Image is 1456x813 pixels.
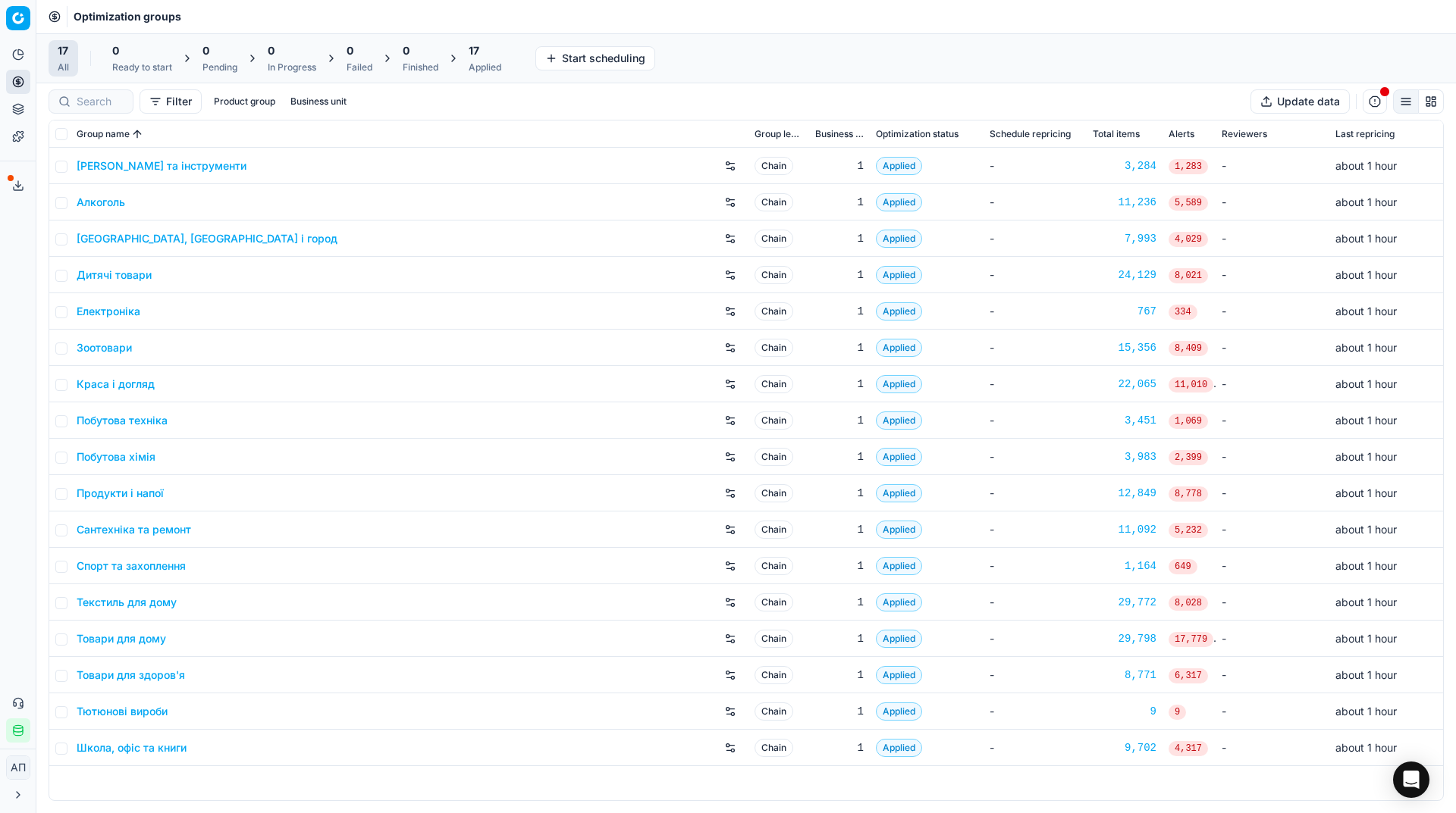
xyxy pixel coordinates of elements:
[815,377,864,392] div: 1
[7,756,30,779] span: АП
[815,631,864,646] div: 1
[77,128,130,140] span: Group name
[1335,705,1397,718] span: about 1 hour
[1216,475,1329,511] td: -
[1093,595,1156,610] div: 29,772
[1093,522,1156,537] div: 11,092
[1216,293,1329,330] td: -
[1393,761,1429,798] div: Open Intercom Messenger
[77,740,187,755] a: Школа, офіс та книги
[1093,195,1156,210] a: 11,236
[77,267,152,283] a: Дитячі товари
[1216,657,1329,693] td: -
[140,89,202,114] button: Filter
[268,43,275,58] span: 0
[1335,632,1397,645] span: about 1 hour
[1093,668,1156,683] div: 8,771
[1093,304,1156,319] div: 767
[1093,704,1156,719] div: 9
[755,266,793,284] span: Chain
[1093,740,1156,755] a: 9,702
[58,61,69,73] div: All
[112,61,172,73] div: Ready to start
[77,304,140,319] a: Електроніка
[984,293,1087,330] td: -
[984,257,1087,293] td: -
[815,704,864,719] div: 1
[876,484,922,502] span: Applied
[876,302,922,321] span: Applied
[755,666,793,684] span: Chain
[1169,632,1213,647] span: 17,779
[77,668,185,683] a: Товари для здоров'я
[58,43,68,58] span: 17
[815,340,864,355] div: 1
[755,702,793,721] span: Chain
[1335,596,1397,608] span: about 1 hour
[1169,523,1208,538] span: 5,232
[1093,340,1156,355] a: 15,356
[208,92,281,111] button: Product group
[1216,584,1329,621] td: -
[1093,128,1140,140] span: Total items
[1093,267,1156,283] div: 24,129
[1169,195,1208,211] span: 5,589
[1216,548,1329,584] td: -
[1093,413,1156,428] div: 3,451
[984,220,1087,257] td: -
[755,448,793,466] span: Chain
[77,449,155,464] a: Побутова хімія
[984,402,1087,439] td: -
[755,630,793,648] span: Chain
[876,339,922,357] span: Applied
[77,595,177,610] a: Текстиль для дому
[469,61,501,73] div: Applied
[77,377,155,392] a: Краса і догляд
[755,157,793,175] span: Chain
[815,267,864,283] div: 1
[815,595,864,610] div: 1
[1335,232,1397,245] span: about 1 hour
[112,43,119,58] span: 0
[876,557,922,575] span: Applied
[268,61,316,73] div: In Progress
[1169,705,1186,720] span: 9
[755,557,793,575] span: Chain
[130,127,145,142] button: Sorted by Group name ascending
[77,704,168,719] a: Тютюнові вироби
[876,193,922,211] span: Applied
[755,484,793,502] span: Chain
[1169,486,1208,502] span: 8,778
[984,184,1087,220] td: -
[755,302,793,321] span: Chain
[815,231,864,246] div: 1
[284,92,353,111] button: Business unit
[1093,449,1156,464] a: 3,983
[74,9,181,24] nav: breadcrumb
[876,739,922,757] span: Applied
[984,475,1087,511] td: -
[1250,89,1350,114] button: Update data
[1216,330,1329,366] td: -
[876,521,922,539] span: Applied
[1216,693,1329,730] td: -
[1093,158,1156,174] a: 3,284
[347,43,353,58] span: 0
[755,521,793,539] span: Chain
[984,439,1087,475] td: -
[1093,486,1156,501] a: 12,849
[755,339,793,357] span: Chain
[1093,231,1156,246] div: 7,993
[815,486,864,501] div: 1
[755,230,793,248] span: Chain
[984,584,1087,621] td: -
[876,630,922,648] span: Applied
[1335,450,1397,463] span: about 1 hour
[1335,341,1397,354] span: about 1 hour
[755,128,803,140] span: Group level
[77,195,125,210] a: Алкоголь
[77,231,337,246] a: [GEOGRAPHIC_DATA], [GEOGRAPHIC_DATA] і город
[1335,268,1397,281] span: about 1 hour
